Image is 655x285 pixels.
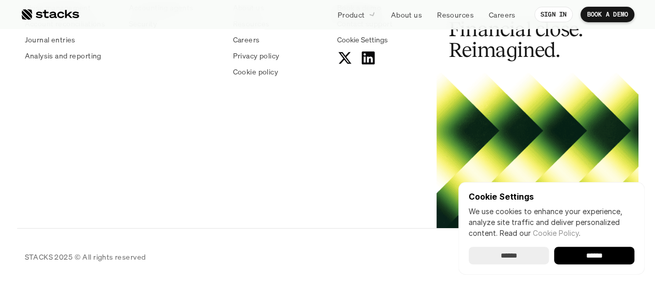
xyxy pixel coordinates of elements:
span: Cookie Settings [337,34,388,45]
a: About us [385,5,428,24]
a: Cookie Policy [533,229,579,237]
a: Cookie policy [233,66,325,77]
p: Careers [233,34,260,45]
a: SIGN IN [534,7,573,22]
a: Careers [483,5,522,24]
h2: Financial close. Reimagined. [449,19,604,61]
p: Analysis and reporting [25,50,101,61]
p: Resources [437,9,474,20]
button: Cookie Trigger [337,34,388,45]
a: Resources [431,5,480,24]
a: Journal entries [25,34,117,45]
p: SIGN IN [541,11,567,18]
p: Product [338,9,365,20]
a: BOOK A DEMO [580,7,634,22]
a: Analysis and reporting [25,50,117,61]
p: BOOK A DEMO [587,11,628,18]
p: Cookie Settings [469,192,634,201]
span: Read our . [500,229,580,237]
a: Privacy policy [233,50,325,61]
p: About us [391,9,422,20]
p: We use cookies to enhance your experience, analyze site traffic and deliver personalized content. [469,206,634,238]
p: Careers [489,9,516,20]
p: Journal entries [25,34,76,45]
a: Privacy Policy [122,197,168,204]
p: Privacy policy [233,50,280,61]
p: STACKS 2025 © All rights reserved [25,251,146,262]
p: Cookie policy [233,66,278,77]
a: Careers [233,34,325,45]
